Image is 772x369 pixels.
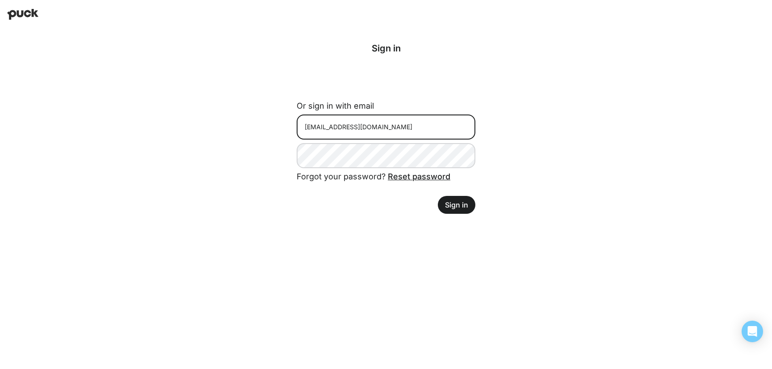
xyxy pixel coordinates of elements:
[438,196,475,214] button: Sign in
[742,321,763,342] div: Open Intercom Messenger
[297,115,475,140] input: Email
[7,9,38,20] img: Puck home
[388,172,450,181] a: Reset password
[297,43,475,54] div: Sign in
[297,101,374,110] label: Or sign in with email
[297,172,450,181] span: Forgot your password?
[292,69,480,89] iframe: Sign in with Google Button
